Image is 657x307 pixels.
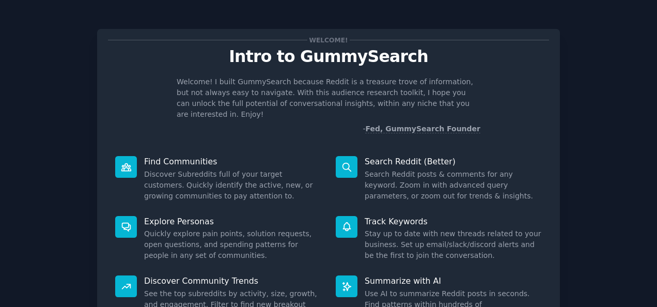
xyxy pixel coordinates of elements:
[144,228,321,261] dd: Quickly explore pain points, solution requests, open questions, and spending patterns for people ...
[365,275,542,286] p: Summarize with AI
[108,48,549,66] p: Intro to GummySearch
[363,124,480,134] div: -
[365,169,542,202] dd: Search Reddit posts & comments for any keyword. Zoom in with advanced query parameters, or zoom o...
[307,35,350,45] span: Welcome!
[365,125,480,133] a: Fed, GummySearch Founder
[365,156,542,167] p: Search Reddit (Better)
[144,216,321,227] p: Explore Personas
[177,76,480,120] p: Welcome! I built GummySearch because Reddit is a treasure trove of information, but not always ea...
[144,156,321,167] p: Find Communities
[365,216,542,227] p: Track Keywords
[144,275,321,286] p: Discover Community Trends
[144,169,321,202] dd: Discover Subreddits full of your target customers. Quickly identify the active, new, or growing c...
[365,228,542,261] dd: Stay up to date with new threads related to your business. Set up email/slack/discord alerts and ...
